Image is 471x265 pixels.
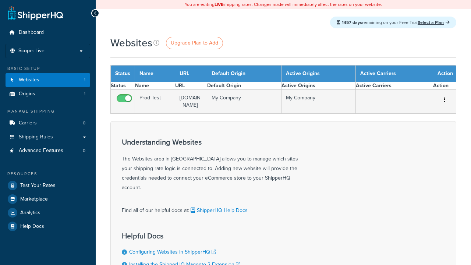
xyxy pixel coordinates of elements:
th: Default Origin [207,82,281,90]
h3: Helpful Docs [122,232,254,240]
a: Websites 1 [6,73,90,87]
a: Select a Plan [418,19,450,26]
span: Help Docs [20,223,44,230]
div: Manage Shipping [6,108,90,114]
a: ShipperHQ Help Docs [189,206,248,214]
b: LIVE [215,1,223,8]
a: Analytics [6,206,90,219]
span: Dashboard [19,29,44,36]
div: Find all of our helpful docs at: [122,200,306,215]
span: Scope: Live [18,48,45,54]
a: Dashboard [6,26,90,39]
th: Active Origins [281,66,356,82]
td: My Company [281,90,356,114]
span: Carriers [19,120,37,126]
a: Test Your Rates [6,179,90,192]
a: Help Docs [6,220,90,233]
li: Websites [6,73,90,87]
h3: Understanding Websites [122,138,306,146]
a: Origins 1 [6,87,90,101]
div: Basic Setup [6,66,90,72]
a: Marketplace [6,192,90,206]
span: 1 [84,91,85,97]
a: Advanced Features 0 [6,144,90,158]
th: Status [111,82,135,90]
td: Prod Test [135,90,175,114]
span: Advanced Features [19,148,63,154]
th: URL [175,66,207,82]
th: URL [175,82,207,90]
li: Origins [6,87,90,101]
span: 1 [84,77,85,83]
th: Action [433,66,456,82]
th: Active Carriers [355,66,433,82]
span: Websites [19,77,39,83]
div: The Websites area in [GEOGRAPHIC_DATA] allows you to manage which sites your shipping rate logic ... [122,138,306,192]
span: Origins [19,91,35,97]
span: 0 [83,148,85,154]
th: Default Origin [207,66,281,82]
span: Test Your Rates [20,183,56,189]
h1: Websites [110,36,152,50]
a: Shipping Rules [6,130,90,144]
span: Marketplace [20,196,48,202]
strong: 1457 days [342,19,362,26]
a: Configuring Websites in ShipperHQ [129,248,216,256]
div: remaining on your Free Trial [330,17,456,28]
div: Resources [6,171,90,177]
span: 0 [83,120,85,126]
li: Carriers [6,116,90,130]
td: My Company [207,90,281,114]
td: [DOMAIN_NAME] [175,90,207,114]
a: Carriers 0 [6,116,90,130]
th: Name [135,82,175,90]
th: Active Origins [281,82,356,90]
th: Active Carriers [355,82,433,90]
th: Action [433,82,456,90]
a: Upgrade Plan to Add [166,37,223,49]
span: Upgrade Plan to Add [171,39,218,47]
span: Analytics [20,210,40,216]
th: Name [135,66,175,82]
th: Status [111,66,135,82]
li: Advanced Features [6,144,90,158]
span: Shipping Rules [19,134,53,140]
a: ShipperHQ Home [8,6,63,20]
